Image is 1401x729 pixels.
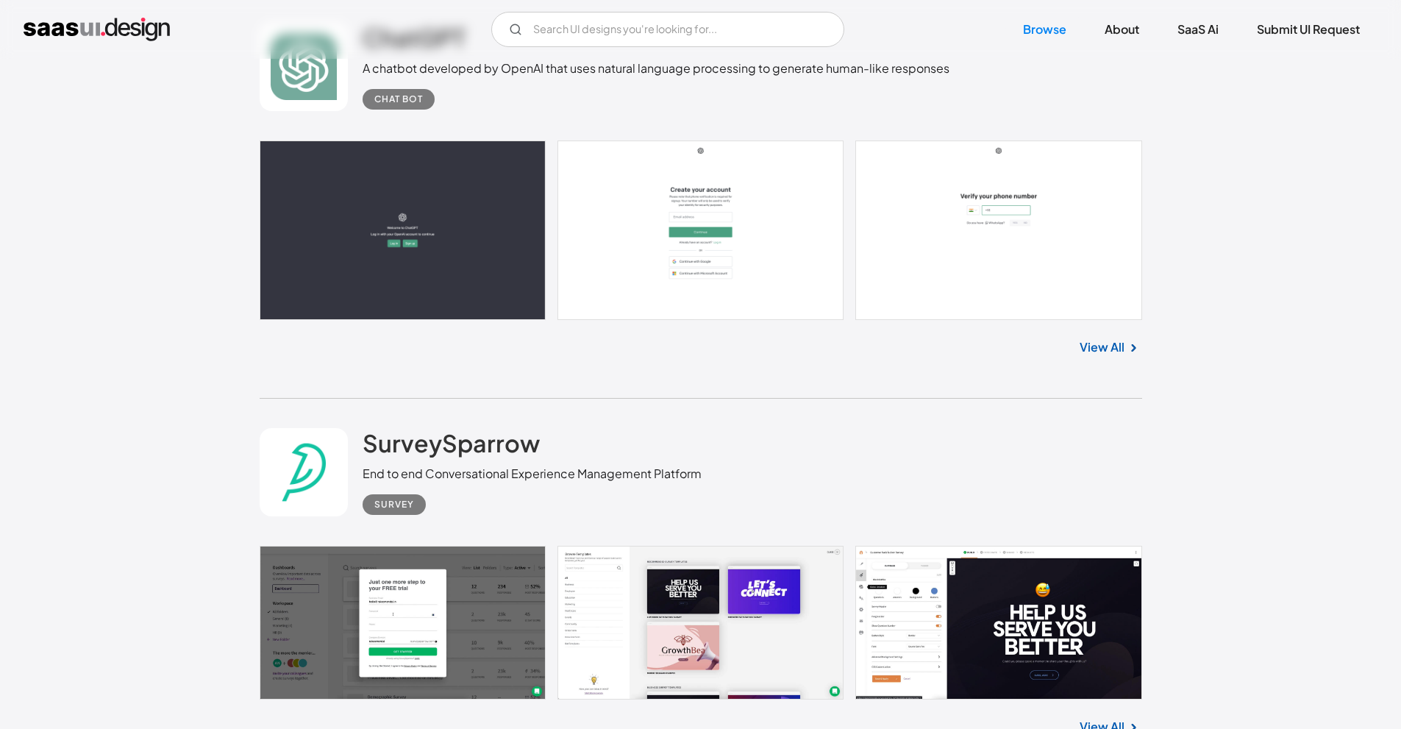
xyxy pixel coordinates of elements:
[1087,13,1157,46] a: About
[24,18,170,41] a: home
[1080,338,1124,356] a: View All
[374,496,414,513] div: Survey
[491,12,844,47] input: Search UI designs you're looking for...
[374,90,423,108] div: Chat Bot
[363,465,702,483] div: End to end Conversational Experience Management Platform
[1160,13,1236,46] a: SaaS Ai
[363,60,949,77] div: A chatbot developed by OpenAI that uses natural language processing to generate human-like responses
[363,428,540,465] a: SurveySparrow
[363,428,540,458] h2: SurveySparrow
[1005,13,1084,46] a: Browse
[491,12,844,47] form: Email Form
[1239,13,1377,46] a: Submit UI Request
